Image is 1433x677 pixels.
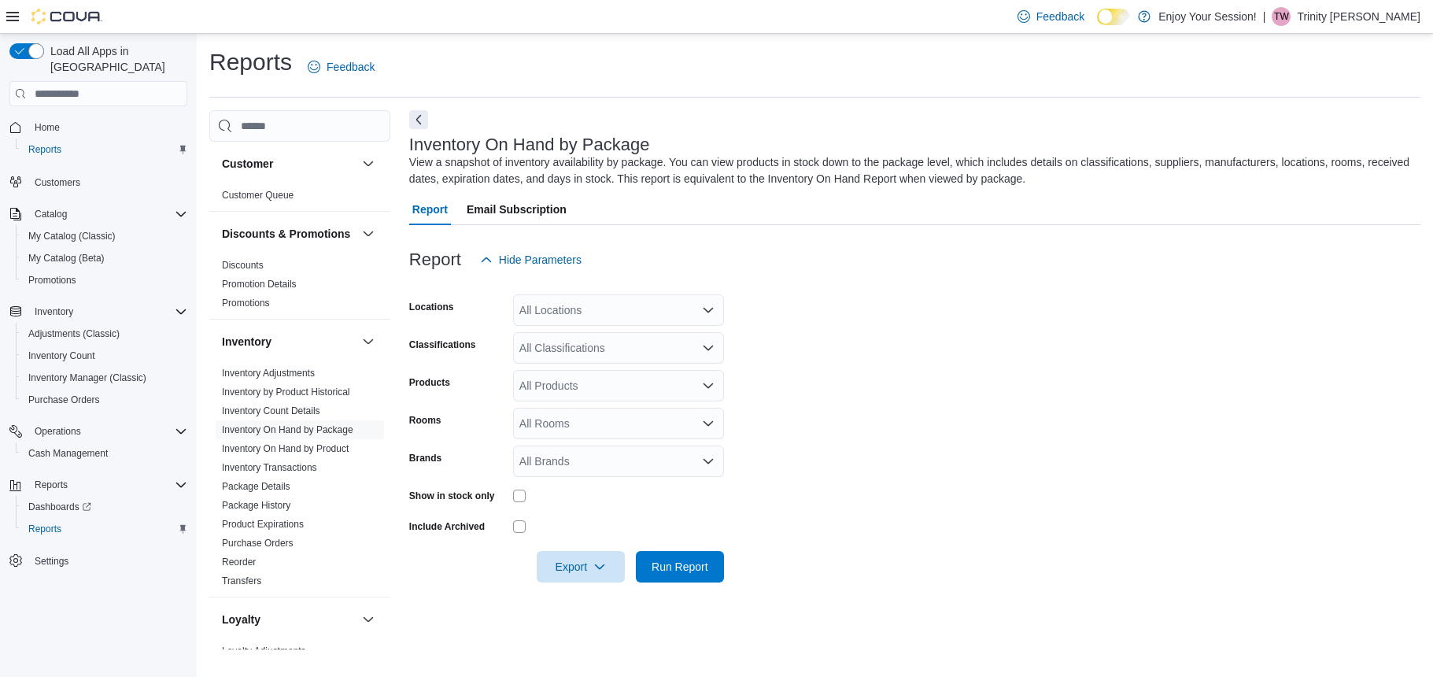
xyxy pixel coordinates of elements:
[359,154,378,173] button: Customer
[209,186,390,211] div: Customer
[222,461,317,474] span: Inventory Transactions
[409,301,454,313] label: Locations
[16,247,194,269] button: My Catalog (Beta)
[16,442,194,464] button: Cash Management
[22,444,114,463] a: Cash Management
[28,475,187,494] span: Reports
[28,118,66,137] a: Home
[222,278,297,290] span: Promotion Details
[359,610,378,629] button: Loyalty
[22,249,111,268] a: My Catalog (Beta)
[409,154,1413,187] div: View a snapshot of inventory availability by package. You can view products in stock down to the ...
[44,43,187,75] span: Load All Apps in [GEOGRAPHIC_DATA]
[702,455,715,468] button: Open list of options
[412,194,448,225] span: Report
[22,227,122,246] a: My Catalog (Classic)
[222,259,264,272] span: Discounts
[702,342,715,354] button: Open list of options
[222,298,270,309] a: Promotions
[222,334,271,350] h3: Inventory
[16,225,194,247] button: My Catalog (Classic)
[28,205,187,224] span: Catalog
[22,444,187,463] span: Cash Management
[16,323,194,345] button: Adjustments (Classic)
[209,46,292,78] h1: Reports
[16,496,194,518] a: Dashboards
[409,376,450,389] label: Products
[222,556,256,568] span: Reorder
[222,537,294,549] span: Purchase Orders
[22,368,187,387] span: Inventory Manager (Classic)
[652,559,708,575] span: Run Report
[222,612,260,627] h3: Loyalty
[222,260,264,271] a: Discounts
[22,227,187,246] span: My Catalog (Classic)
[222,368,315,379] a: Inventory Adjustments
[22,249,187,268] span: My Catalog (Beta)
[22,498,187,516] span: Dashboards
[222,424,353,435] a: Inventory On Hand by Package
[1097,25,1098,26] span: Dark Mode
[546,551,615,583] span: Export
[3,474,194,496] button: Reports
[28,372,146,384] span: Inventory Manager (Classic)
[702,417,715,430] button: Open list of options
[222,189,294,202] span: Customer Queue
[3,549,194,572] button: Settings
[22,346,187,365] span: Inventory Count
[28,501,91,513] span: Dashboards
[28,327,120,340] span: Adjustments (Classic)
[222,334,356,350] button: Inventory
[409,490,495,502] label: Show in stock only
[22,271,187,290] span: Promotions
[35,555,68,568] span: Settings
[222,386,350,398] span: Inventory by Product Historical
[222,645,306,657] span: Loyalty Adjustments
[3,170,194,193] button: Customers
[22,498,98,516] a: Dashboards
[359,332,378,351] button: Inventory
[222,575,261,587] span: Transfers
[9,109,187,613] nav: Complex example
[499,252,582,268] span: Hide Parameters
[22,390,187,409] span: Purchase Orders
[1036,9,1084,24] span: Feedback
[35,425,81,438] span: Operations
[16,139,194,161] button: Reports
[28,205,73,224] button: Catalog
[35,121,60,134] span: Home
[636,551,724,583] button: Run Report
[28,422,187,441] span: Operations
[222,575,261,586] a: Transfers
[1263,7,1266,26] p: |
[301,51,381,83] a: Feedback
[22,520,187,538] span: Reports
[31,9,102,24] img: Cova
[222,462,317,473] a: Inventory Transactions
[22,324,187,343] span: Adjustments (Classic)
[28,551,187,571] span: Settings
[22,271,83,290] a: Promotions
[222,297,270,309] span: Promotions
[35,479,68,491] span: Reports
[22,390,106,409] a: Purchase Orders
[16,367,194,389] button: Inventory Manager (Classic)
[222,442,349,455] span: Inventory On Hand by Product
[409,135,650,154] h3: Inventory On Hand by Package
[3,420,194,442] button: Operations
[28,172,187,191] span: Customers
[28,252,105,265] span: My Catalog (Beta)
[16,269,194,291] button: Promotions
[474,244,588,276] button: Hide Parameters
[222,519,304,530] a: Product Expirations
[222,156,356,172] button: Customer
[409,452,441,464] label: Brands
[222,387,350,398] a: Inventory by Product Historical
[537,551,625,583] button: Export
[28,230,116,242] span: My Catalog (Classic)
[1297,7,1420,26] p: Trinity [PERSON_NAME]
[28,143,61,156] span: Reports
[222,443,349,454] a: Inventory On Hand by Product
[409,250,461,269] h3: Report
[22,140,68,159] a: Reports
